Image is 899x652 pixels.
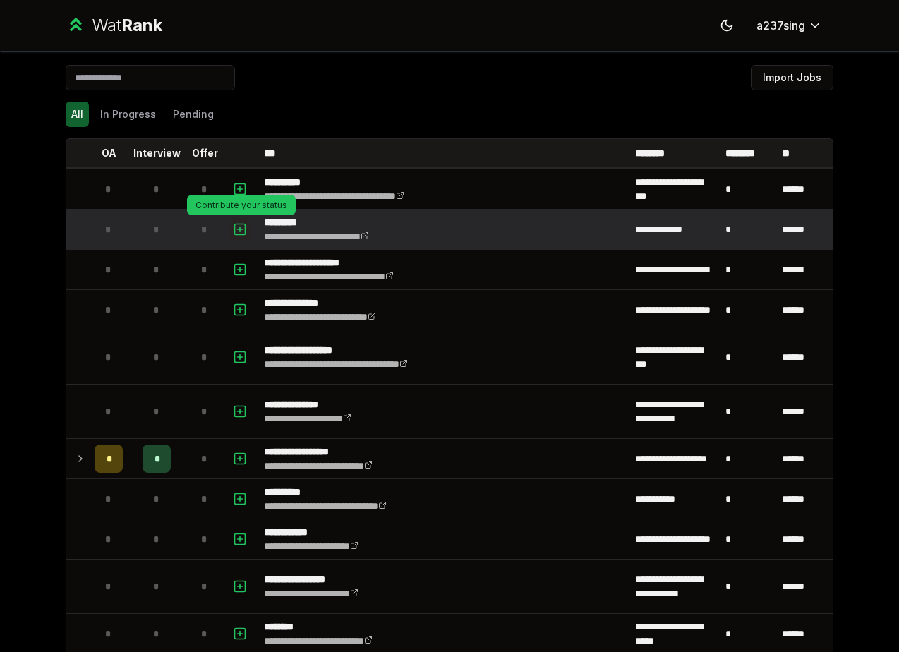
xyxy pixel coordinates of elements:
[230,218,250,241] button: Contribute your status
[95,102,162,127] button: In Progress
[751,65,833,90] button: Import Jobs
[66,14,162,37] a: WatRank
[192,146,218,160] p: Offer
[102,146,116,160] p: OA
[756,17,805,34] span: a237sing
[66,102,89,127] button: All
[133,146,181,160] p: Interview
[121,15,162,35] span: Rank
[745,13,833,38] button: a237sing
[92,14,162,37] div: Wat
[167,102,219,127] button: Pending
[195,200,287,211] p: Contribute your status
